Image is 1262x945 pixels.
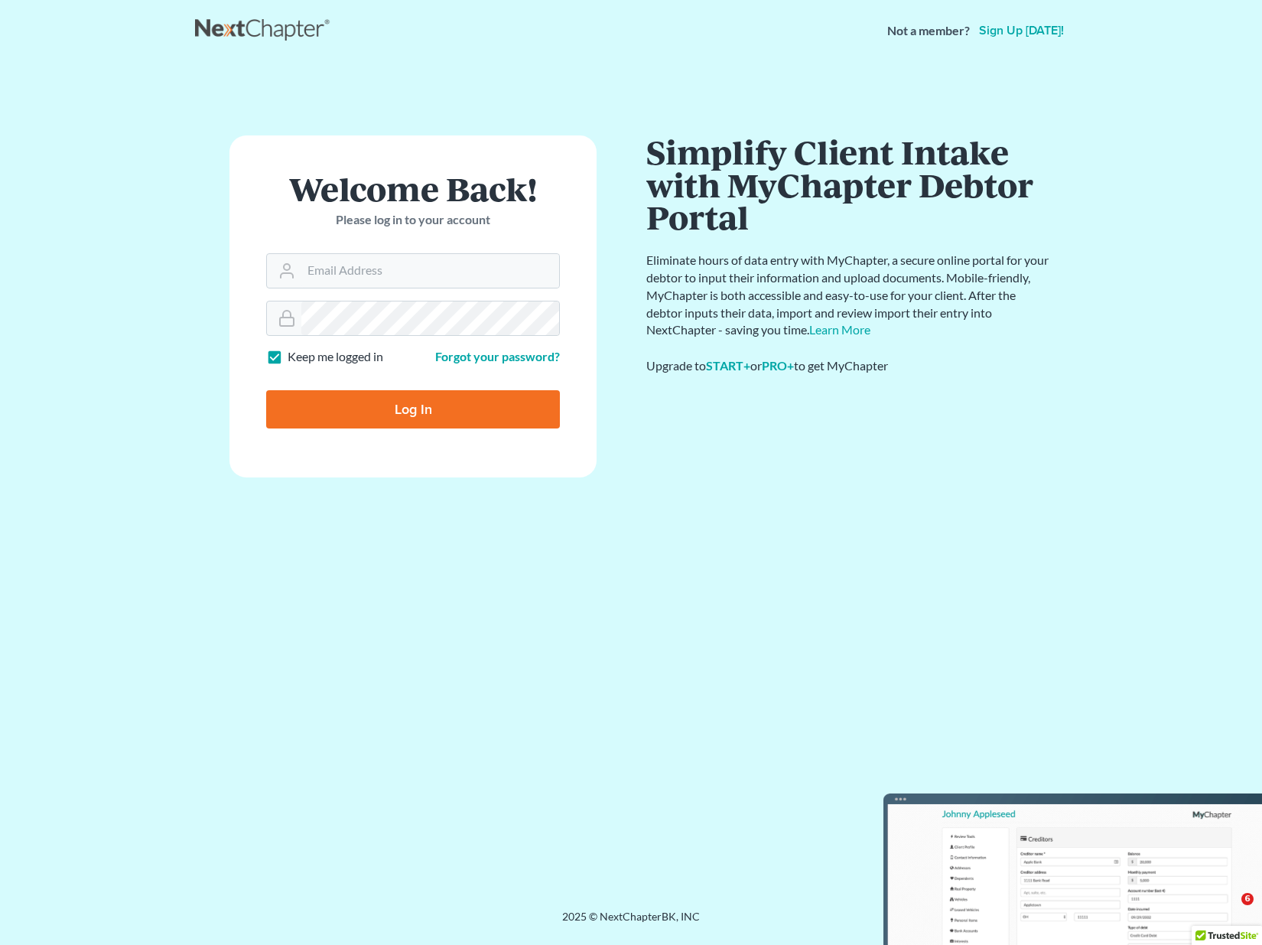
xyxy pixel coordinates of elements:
[762,358,794,373] a: PRO+
[1210,893,1247,930] iframe: Intercom live chat
[646,357,1052,375] div: Upgrade to or to get MyChapter
[646,252,1052,339] p: Eliminate hours of data entry with MyChapter, a secure online portal for your debtor to input the...
[809,322,870,337] a: Learn More
[435,349,560,363] a: Forgot your password?
[288,348,383,366] label: Keep me logged in
[1241,893,1254,905] span: 6
[195,909,1067,937] div: 2025 © NextChapterBK, INC
[266,211,560,229] p: Please log in to your account
[646,135,1052,233] h1: Simplify Client Intake with MyChapter Debtor Portal
[706,358,750,373] a: START+
[266,172,560,205] h1: Welcome Back!
[266,390,560,429] input: Log In
[887,22,970,40] strong: Not a member?
[301,254,559,288] input: Email Address
[976,24,1067,37] a: Sign up [DATE]!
